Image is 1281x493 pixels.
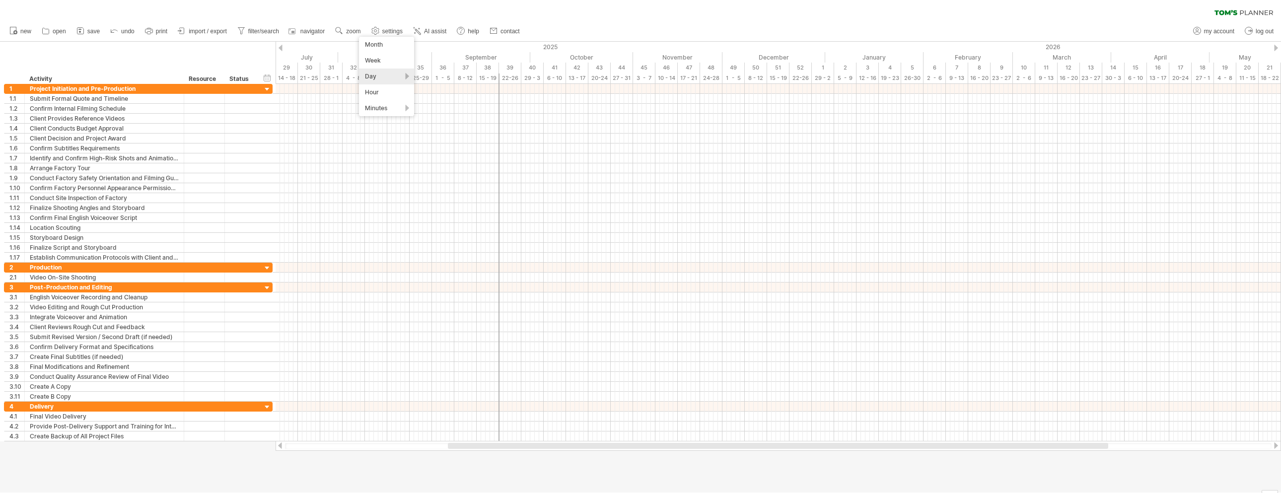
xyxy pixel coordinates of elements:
div: Identify and Confirm High-Risk Shots and Animation Requirements [30,153,179,163]
div: 12 - 16 [856,73,879,83]
div: 51 [767,63,789,73]
div: 4.3 [9,431,24,441]
div: 29 - 2 [812,73,834,83]
div: 21 [1259,63,1281,73]
div: 12 [1058,63,1080,73]
div: 43 [588,63,611,73]
div: 28 - 1 [320,73,343,83]
div: Production [30,263,179,272]
div: 4 - 8 [1214,73,1236,83]
div: 1.8 [9,163,24,173]
div: 1 [812,63,834,73]
div: 3 - 7 [633,73,655,83]
div: Create B Copy [30,392,179,401]
span: filter/search [248,28,279,35]
div: 7 [946,63,968,73]
a: my account [1191,25,1237,38]
div: 48 [700,63,722,73]
div: 3.10 [9,382,24,391]
div: Finalize Shooting Angles and Storyboard [30,203,179,212]
div: Location Scouting [30,223,179,232]
div: 8 - 12 [745,73,767,83]
div: 27 - 31 [611,73,633,83]
div: 3.4 [9,322,24,332]
a: AI assist [411,25,449,38]
div: 2 [9,263,24,272]
div: Post-Production and Editing [30,282,179,292]
span: open [53,28,66,35]
div: 6 - 10 [544,73,566,83]
div: 4.1 [9,412,24,421]
div: 1.3 [9,114,24,123]
div: Client Conducts Budget Approval [30,124,179,133]
div: 14 - 18 [276,73,298,83]
div: 31 [320,63,343,73]
div: 3.7 [9,352,24,361]
div: 20-24 [1169,73,1192,83]
div: Day [359,69,414,84]
div: 1.1 [9,94,24,103]
div: 3.1 [9,292,24,302]
div: 2 - 6 [1013,73,1035,83]
div: 5 [901,63,924,73]
span: zoom [346,28,360,35]
div: English Voiceover Recording and Cleanup [30,292,179,302]
div: Resource [189,74,219,84]
div: 1.6 [9,143,24,153]
div: 15 - 19 [477,73,499,83]
div: Provide Post-Delivery Support and Training for Internal Stakeholders [30,422,179,431]
div: 1.9 [9,173,24,183]
div: July 2025 [235,52,338,63]
span: my account [1204,28,1234,35]
div: Delivery [30,402,179,411]
div: 8 - 12 [454,73,477,83]
div: 3 [856,63,879,73]
div: 18 [1192,63,1214,73]
div: Client Decision and Project Award [30,134,179,143]
div: Confirm Subtitles Requirements [30,143,179,153]
div: 15 [1125,63,1147,73]
div: 3.11 [9,392,24,401]
span: log out [1256,28,1274,35]
a: settings [369,25,406,38]
div: 36 [432,63,454,73]
span: settings [382,28,403,35]
div: 38 [477,63,499,73]
div: Video Editing and Rough Cut Production [30,302,179,312]
div: 24-28 [700,73,722,83]
div: Finalize Script and Storyboard [30,243,179,252]
div: Confirm Factory Personnel Appearance Permissions and Arrangements [30,183,179,193]
div: September 2025 [432,52,530,63]
div: Conduct Quality Assurance Review of Final Video [30,372,179,381]
a: print [142,25,170,38]
div: Client Reviews Rough Cut and Feedback [30,322,179,332]
span: AI assist [424,28,446,35]
div: 49 [722,63,745,73]
div: 6 [924,63,946,73]
div: 4 [9,402,24,411]
div: 6 - 10 [1125,73,1147,83]
div: 1.17 [9,253,24,262]
a: contact [487,25,523,38]
div: 44 [611,63,633,73]
div: 3.8 [9,362,24,371]
div: 3.3 [9,312,24,322]
span: contact [500,28,520,35]
div: Confirm Internal Filming Schedule [30,104,179,113]
div: Minutes [359,100,414,116]
div: 23 - 27 [1080,73,1102,83]
a: navigator [287,25,328,38]
span: save [87,28,100,35]
div: 17 [1169,63,1192,73]
div: 1.5 [9,134,24,143]
div: 1 - 5 [432,73,454,83]
div: 22-26 [499,73,521,83]
a: save [74,25,103,38]
div: Confirm Final English Voiceover Script [30,213,179,222]
div: 26-30 [901,73,924,83]
div: 46 [655,63,678,73]
div: 37 [454,63,477,73]
div: Week [359,53,414,69]
div: 1.4 [9,124,24,133]
div: 5 - 9 [834,73,856,83]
